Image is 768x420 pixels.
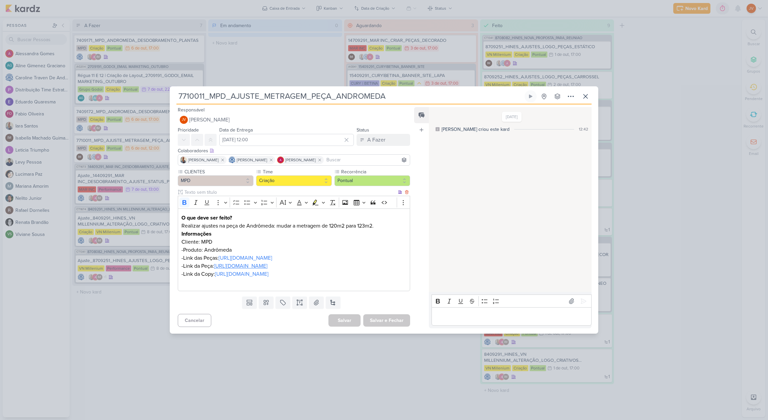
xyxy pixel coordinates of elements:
[436,127,440,131] div: Este log é visível à todos no kard
[340,168,410,175] label: Recorrência
[181,238,406,246] p: Cliente: MPD
[176,90,523,102] input: Kard Sem Título
[214,263,267,269] a: [URL][DOMAIN_NAME]
[432,295,592,308] div: Editor toolbar
[334,175,410,186] button: Pontual
[183,189,397,196] input: Texto sem título
[178,175,253,186] button: MPD
[181,270,406,278] p: -Link da Copy:
[357,134,410,146] button: A Fazer
[182,118,186,122] p: JV
[181,246,406,254] p: -Produto: Andrômeda
[219,127,253,133] label: Data de Entrega
[180,116,188,124] div: Joney Viana
[181,231,212,237] strong: Informações
[285,157,316,163] span: [PERSON_NAME]
[219,255,272,261] a: [URL][DOMAIN_NAME]
[178,314,211,327] button: Cancelar
[229,157,235,163] img: Caroline Traven De Andrade
[181,215,232,221] strong: O que deve ser feito?
[432,307,592,326] div: Editor editing area: main
[188,157,219,163] span: [PERSON_NAME]
[219,134,354,146] input: Select a date
[262,168,332,175] label: Time
[178,196,410,209] div: Editor toolbar
[184,168,253,175] label: CLIENTES
[180,157,187,163] img: Iara Santos
[277,157,284,163] img: Alessandra Gomes
[237,157,267,163] span: [PERSON_NAME]
[325,156,408,164] input: Buscar
[579,126,588,132] div: 12:42
[367,136,385,144] div: A Fazer
[181,254,406,262] p: -Link das Peças:
[357,127,369,133] label: Status
[178,127,199,133] label: Prioridade
[528,94,533,99] div: Ligar relógio
[178,114,410,126] button: JV [PERSON_NAME]
[178,147,410,154] div: Colaboradores
[178,208,410,291] div: Editor editing area: main
[178,107,205,113] label: Responsável
[215,271,268,277] a: [URL][DOMAIN_NAME]
[181,262,406,270] p: -Link da Peça:
[181,222,406,230] p: Realizar ajustes na peça de Andrômeda: mudar a metragem de 120m2 para 123m2.
[189,116,230,124] span: [PERSON_NAME]
[256,175,332,186] button: Criação
[442,126,510,133] div: Isabella criou este kard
